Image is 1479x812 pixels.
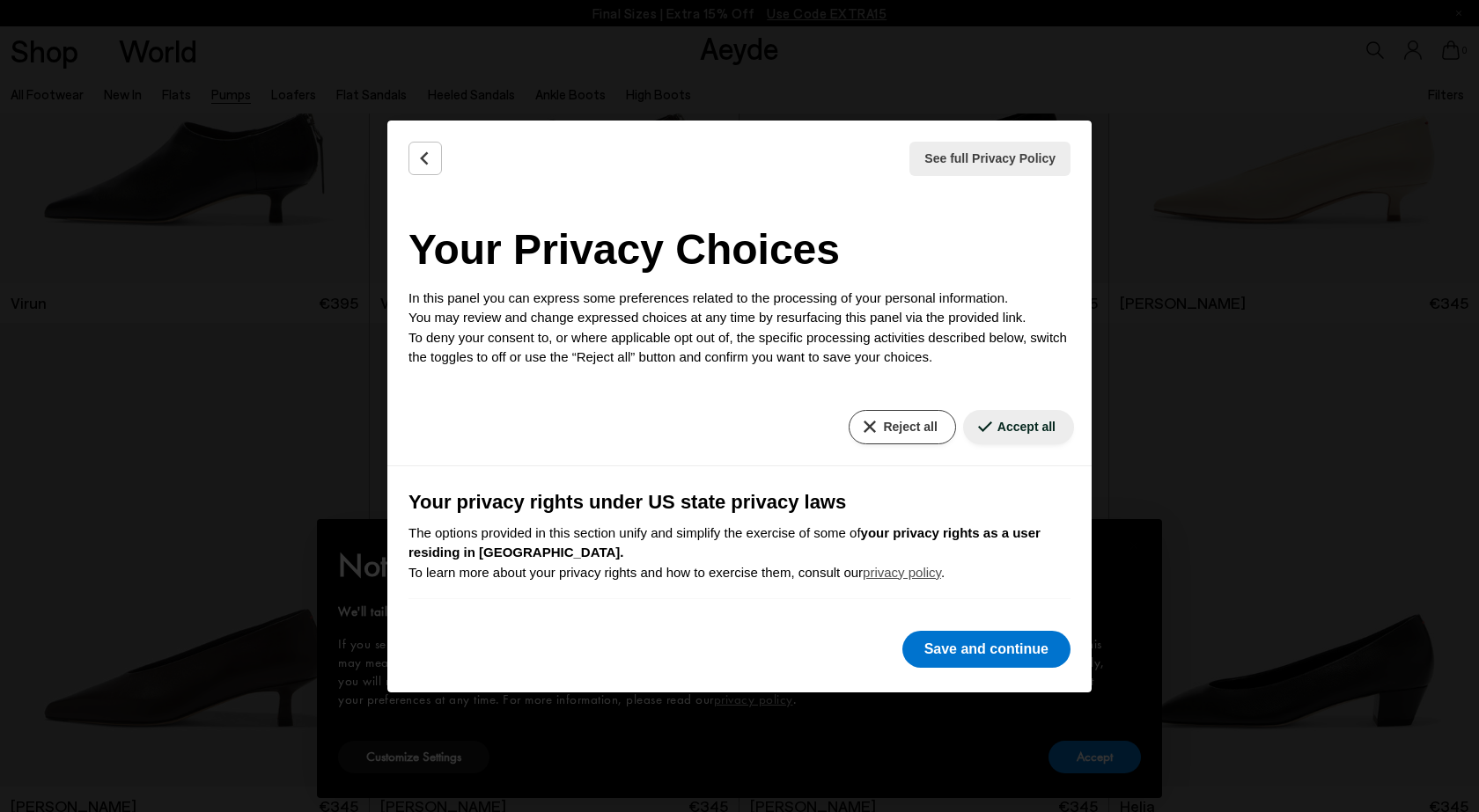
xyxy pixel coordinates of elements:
[849,410,955,444] button: Reject all
[408,218,1071,282] h2: Your Privacy Choices
[909,142,1071,176] button: See full Privacy Policy
[408,142,442,175] button: Back
[408,487,1071,516] h3: Your privacy rights under US state privacy laws
[902,631,1071,668] button: Save and continue
[408,525,1041,560] b: your privacy rights as a user residing in [GEOGRAPHIC_DATA].
[408,289,1071,368] p: In this panel you can express some preferences related to the processing of your personal informa...
[863,565,941,580] a: privacy policy
[924,150,1056,168] span: See full Privacy Policy
[408,523,1071,583] p: The options provided in this section unify and simplify the exercise of some of To learn more abo...
[963,410,1074,444] button: Accept all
